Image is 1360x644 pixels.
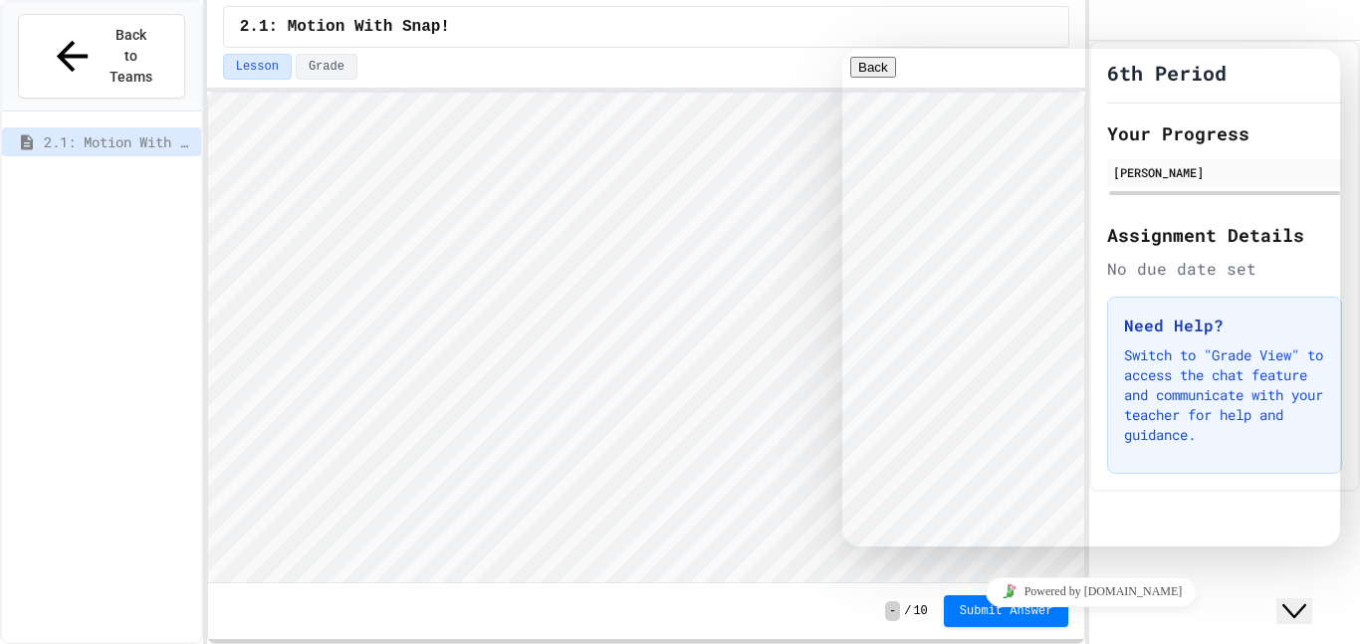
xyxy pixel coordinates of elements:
iframe: Snap! Programming Environment [208,93,1085,582]
span: 2.1: Motion With Snap! [240,15,450,39]
span: Back to Teams [108,25,154,88]
iframe: chat widget [1276,564,1340,624]
button: Back to Teams [18,14,185,99]
button: Lesson [223,54,292,80]
iframe: chat widget [842,569,1340,614]
iframe: chat widget [842,49,1340,546]
button: Grade [296,54,357,80]
span: 2.1: Motion With Snap! [44,131,193,152]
